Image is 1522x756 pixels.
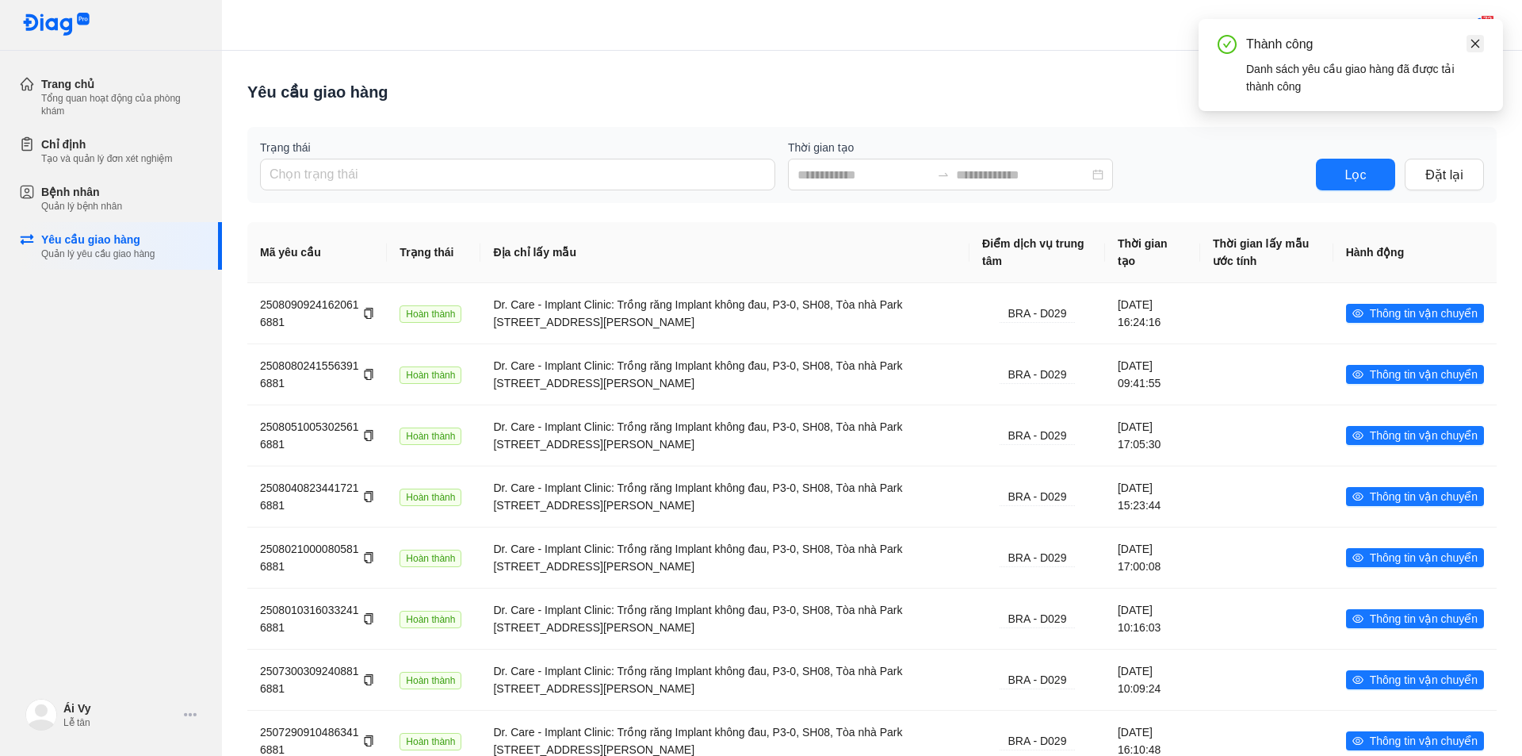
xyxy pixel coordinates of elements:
[1352,308,1363,319] span: eye
[400,550,461,567] span: Hoàn thành
[363,491,374,502] span: copy
[493,418,957,453] div: Dr. Care - Implant Clinic: Trồng răng Implant không đau, P3-0, SH08, Tòa nhà Park [STREET_ADDRESS...
[969,222,1105,283] th: Điểm dịch vụ trung tâm
[480,222,969,283] th: Địa chỉ lấy mẫu
[1346,731,1484,750] button: eyeThông tin vận chuyển
[41,184,122,200] div: Bệnh nhân
[493,540,957,575] div: Dr. Care - Implant Clinic: Trồng răng Implant không đau, P3-0, SH08, Tòa nhà Park [STREET_ADDRESS...
[1346,365,1484,384] button: eyeThông tin vận chuyển
[1000,732,1075,750] div: BRA - D029
[363,369,374,380] span: copy
[1370,610,1478,627] span: Thông tin vận chuyển
[1352,369,1363,380] span: eye
[41,200,122,213] div: Quản lý bệnh nhân
[400,305,461,323] span: Hoàn thành
[1370,366,1478,383] span: Thông tin vận chuyển
[1352,735,1363,746] span: eye
[1105,405,1200,466] td: [DATE] 17:05:30
[1105,527,1200,588] td: [DATE] 17:00:08
[1000,610,1075,628] div: BRA - D029
[1470,38,1481,49] span: close
[260,418,374,453] div: 25080510053025616881
[1370,427,1478,444] span: Thông tin vận chuyển
[260,601,374,636] div: 25080103160332416881
[41,76,203,92] div: Trang chủ
[1105,343,1200,405] td: [DATE] 09:41:55
[1370,305,1478,322] span: Thông tin vận chuyển
[260,662,374,697] div: 25073003092408816881
[1346,304,1484,323] button: eyeThông tin vận chuyển
[1352,613,1363,624] span: eye
[1333,222,1497,283] th: Hành động
[247,222,387,283] th: Mã yêu cầu
[1352,430,1363,441] span: eye
[260,357,374,392] div: 25080802415563916881
[400,428,461,445] span: Hoàn thành
[493,601,957,636] div: Dr. Care - Implant Clinic: Trồng răng Implant không đau, P3-0, SH08, Tòa nhà Park [STREET_ADDRESS...
[41,152,172,165] div: Tạo và quản lý đơn xét nghiệm
[247,81,388,103] div: Yêu cầu giao hàng
[363,735,374,746] span: copy
[1352,491,1363,502] span: eye
[363,552,374,563] span: copy
[1370,488,1478,505] span: Thông tin vận chuyển
[1370,549,1478,566] span: Thông tin vận chuyển
[41,232,155,248] div: Yêu cầu giao hàng
[41,92,203,117] div: Tổng quan hoạt động của phòng khám
[41,248,155,260] div: Quản lý yêu cầu giao hàng
[363,674,374,685] span: copy
[1346,426,1484,445] button: eyeThông tin vận chuyển
[1000,427,1075,445] div: BRA - D029
[400,672,461,689] span: Hoàn thành
[1105,283,1200,343] td: [DATE] 16:24:16
[260,479,374,514] div: 25080408234417216881
[1000,366,1075,384] div: BRA - D029
[1370,671,1478,689] span: Thông tin vận chuyển
[493,357,957,392] div: Dr. Care - Implant Clinic: Trồng răng Implant không đau, P3-0, SH08, Tòa nhà Park [STREET_ADDRESS...
[1425,165,1463,185] span: Đặt lại
[41,136,172,152] div: Chỉ định
[1346,548,1484,567] button: eyeThông tin vận chuyển
[22,13,90,37] img: logo
[937,168,950,181] span: swap-right
[63,700,178,716] div: Ái Vy
[400,489,461,506] span: Hoàn thành
[1346,670,1484,689] button: eyeThông tin vận chuyển
[260,296,374,331] div: 25080909241620616881
[1246,60,1484,95] div: Danh sách yêu cầu giao hàng đã được tải thành công
[493,662,957,697] div: Dr. Care - Implant Clinic: Trồng răng Implant không đau, P3-0, SH08, Tòa nhà Park [STREET_ADDRESS...
[1405,159,1484,190] button: Đặt lại
[400,733,461,750] span: Hoàn thành
[400,611,461,628] span: Hoàn thành
[788,140,1303,155] label: Thời gian tạo
[363,430,374,441] span: copy
[260,540,374,575] div: 25080210000805816881
[1000,549,1075,567] div: BRA - D029
[1481,15,1494,26] span: 73
[25,699,57,731] img: logo
[1000,488,1075,506] div: BRA - D029
[1000,671,1075,689] div: BRA - D029
[1352,552,1363,563] span: eye
[1000,305,1075,323] div: BRA - D029
[493,479,957,514] div: Dr. Care - Implant Clinic: Trồng răng Implant không đau, P3-0, SH08, Tòa nhà Park [STREET_ADDRESS...
[937,168,950,181] span: to
[1346,487,1484,506] button: eyeThông tin vận chuyển
[1352,674,1363,685] span: eye
[63,716,178,729] div: Lễ tân
[363,308,374,319] span: copy
[1246,35,1484,54] div: Thành công
[1105,649,1200,710] td: [DATE] 10:09:24
[1370,732,1478,750] span: Thông tin vận chuyển
[400,366,461,384] span: Hoàn thành
[1345,165,1367,185] span: Lọc
[493,296,957,331] div: Dr. Care - Implant Clinic: Trồng răng Implant không đau, P3-0, SH08, Tòa nhà Park [STREET_ADDRESS...
[387,222,480,283] th: Trạng thái
[260,140,775,155] label: Trạng thái
[1105,222,1200,283] th: Thời gian tạo
[1105,466,1200,527] td: [DATE] 15:23:44
[1346,609,1484,628] button: eyeThông tin vận chuyển
[1316,159,1395,190] button: Lọc
[363,613,374,624] span: copy
[1218,35,1237,54] span: check-circle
